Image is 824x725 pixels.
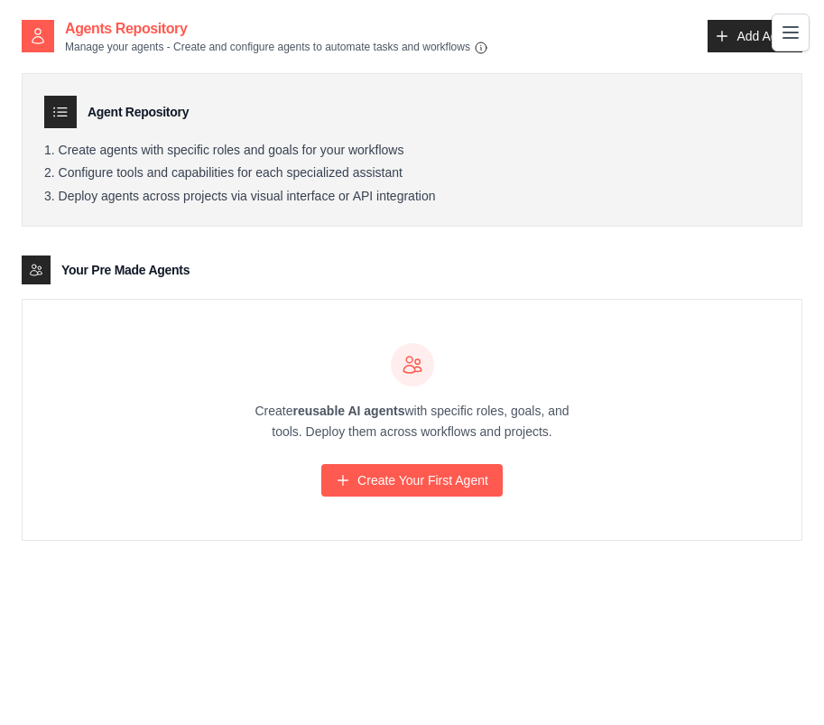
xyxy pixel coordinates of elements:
[321,464,503,497] a: Create Your First Agent
[61,261,190,279] h3: Your Pre Made Agents
[65,18,488,40] h2: Agents Repository
[292,404,404,418] strong: reusable AI agents
[239,401,586,442] p: Create with specific roles, goals, and tools. Deploy them across workflows and projects.
[708,20,802,52] a: Add Agent
[44,165,780,181] li: Configure tools and capabilities for each specialized assistant
[65,40,488,55] p: Manage your agents - Create and configure agents to automate tasks and workflows
[44,143,780,159] li: Create agents with specific roles and goals for your workflows
[772,14,810,51] button: Toggle navigation
[44,189,780,205] li: Deploy agents across projects via visual interface or API integration
[88,103,189,121] h3: Agent Repository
